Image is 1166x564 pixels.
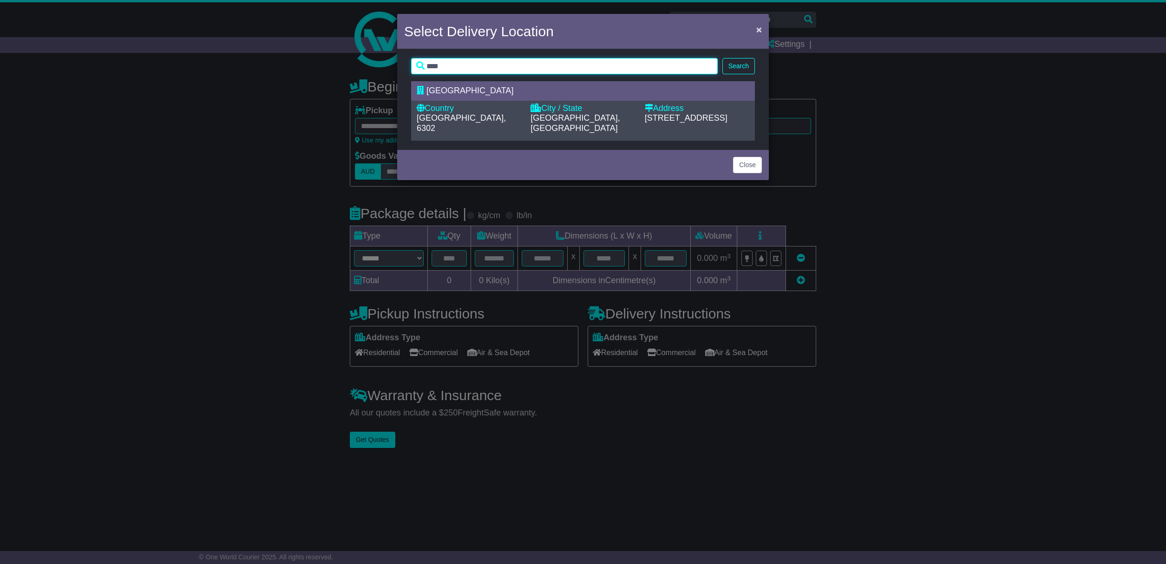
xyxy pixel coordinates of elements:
button: Close [733,157,762,173]
span: [GEOGRAPHIC_DATA] [426,86,513,95]
button: Close [752,20,766,39]
span: [STREET_ADDRESS] [645,113,727,123]
span: [GEOGRAPHIC_DATA], [GEOGRAPHIC_DATA] [531,113,620,133]
button: Search [722,58,755,74]
span: × [756,24,762,35]
div: City / State [531,104,635,114]
div: Country [417,104,521,114]
span: [GEOGRAPHIC_DATA], 6302 [417,113,506,133]
div: Address [645,104,749,114]
h4: Select Delivery Location [404,21,554,42]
